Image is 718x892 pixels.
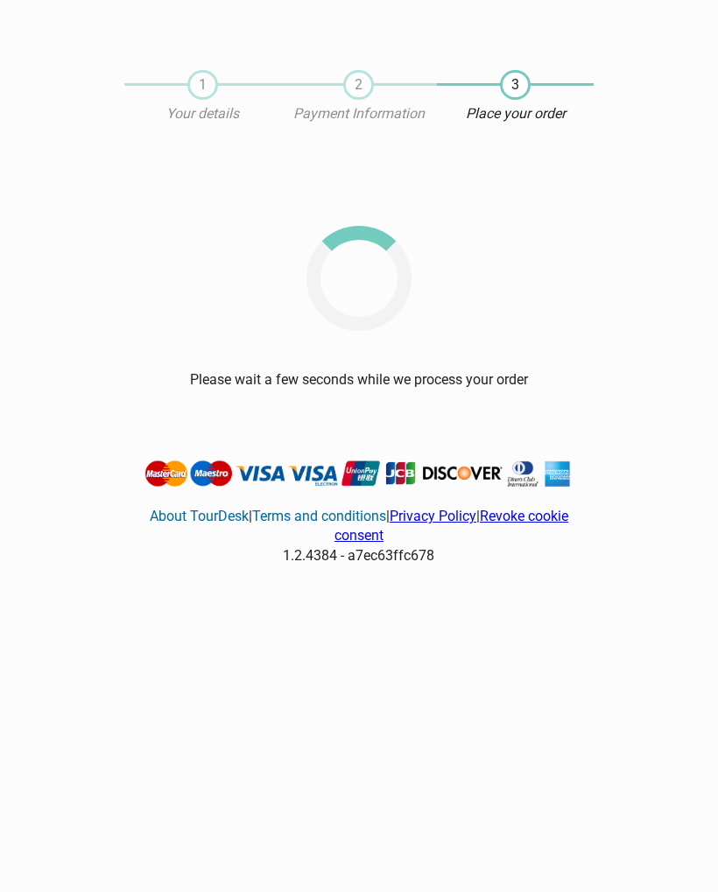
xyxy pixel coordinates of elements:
[187,70,218,100] span: 1
[390,508,476,524] a: Privacy Policy
[190,370,528,390] div: Please wait a few seconds while we process your order
[142,460,577,488] img: Tourdesk accepts
[343,70,374,100] span: 2
[150,508,249,524] a: About TourDesk
[142,488,577,566] div: | | |
[281,104,438,123] p: Payment Information
[252,508,386,524] a: Terms and conditions
[437,104,594,123] p: Place your order
[124,104,281,123] p: Your details
[283,547,434,564] span: 1.2.4384 - a7ec63ffc678
[500,70,531,100] span: 3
